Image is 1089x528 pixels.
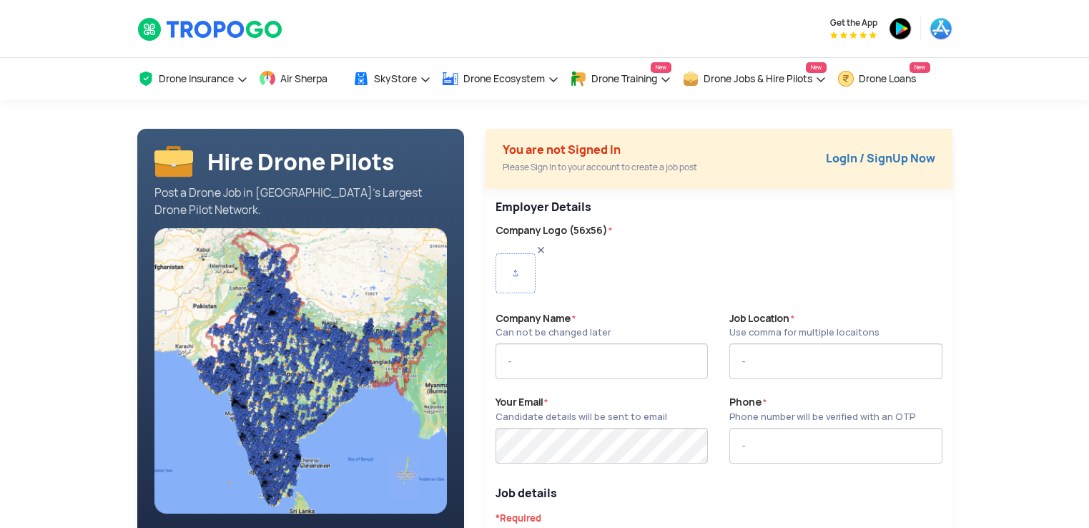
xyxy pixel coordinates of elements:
span: Drone Jobs & Hire Pilots [704,73,812,84]
div: Post a Drone Job in [GEOGRAPHIC_DATA]’s Largest Drone Pilot Network. [154,185,448,219]
span: New [651,62,671,73]
div: Phone number will be verified with an OTP [729,410,915,424]
span: SkyStore [374,73,417,84]
a: SkyStore [353,58,431,100]
h1: Hire Drone Pilots [207,149,395,175]
label: Job Location [729,311,879,341]
a: Air Sherpa [259,58,342,100]
div: Please Sign In to your account to create a job post [503,159,697,176]
div: Can not be changed later [496,326,611,340]
a: Drone Ecosystem [442,58,559,100]
span: Get the App [830,17,877,29]
img: TropoGo Logo [137,17,284,41]
span: Drone Insurance [159,73,234,84]
a: Drone LoansNew [837,58,930,100]
a: Drone TrainingNew [570,58,671,100]
span: Drone Loans [859,73,916,84]
img: App Raking [830,31,877,39]
label: Company Logo (56x56) [496,223,942,238]
span: New [910,62,930,73]
img: ic_playstore.png [889,17,912,40]
input: - [729,343,942,379]
label: Phone [729,395,915,424]
a: LogIn / SignUp Now [826,151,935,166]
p: Employer Details [496,199,942,216]
label: Company Name [496,311,611,341]
input: - [496,343,708,379]
span: New [806,62,827,73]
a: Drone Jobs & Hire PilotsNew [682,58,827,100]
span: Air Sherpa [280,73,327,84]
span: Drone Training [591,73,657,84]
input: - [729,428,942,464]
label: Your Email [496,395,667,424]
div: Candidate details will be sent to email [496,410,667,424]
img: ic_appstore.png [930,17,952,40]
div: Use comma for multiple locaitons [729,326,879,340]
p: Job details [496,485,942,502]
div: You are not Signed In [503,142,697,159]
span: *Required [496,512,541,524]
span: Drone Ecosystem [463,73,545,84]
a: Drone Insurance [137,58,248,100]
